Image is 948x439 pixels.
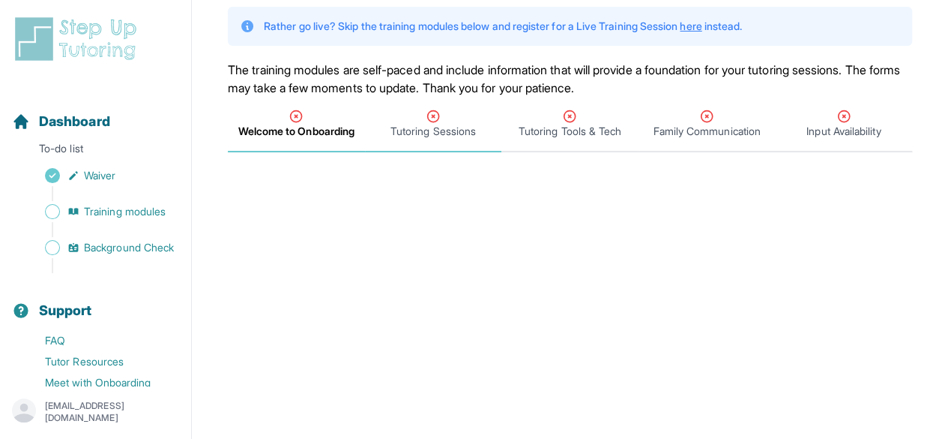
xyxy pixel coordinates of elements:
a: FAQ [12,330,191,351]
button: Dashboard [6,87,185,138]
a: Dashboard [12,111,110,132]
p: Rather go live? Skip the training modules below and register for a Live Training Session instead. [264,19,742,34]
a: Training modules [12,201,191,222]
nav: Tabs [228,97,912,152]
p: [EMAIL_ADDRESS][DOMAIN_NAME] [45,400,179,424]
span: Tutoring Sessions [390,124,476,139]
span: Background Check [84,240,174,255]
span: Support [39,300,92,321]
span: Input Availability [806,124,881,139]
span: Tutoring Tools & Tech [519,124,621,139]
button: Support [6,276,185,327]
p: The training modules are self-paced and include information that will provide a foundation for yo... [228,61,912,97]
a: Waiver [12,165,191,186]
a: Tutor Resources [12,351,191,372]
button: [EMAIL_ADDRESS][DOMAIN_NAME] [12,398,179,425]
p: To-do list [6,141,185,162]
img: logo [12,15,145,63]
span: Waiver [84,168,115,183]
a: Background Check [12,237,191,258]
span: Family Communication [653,124,760,139]
span: Dashboard [39,111,110,132]
a: Meet with Onboarding Support [12,372,191,408]
span: Training modules [84,204,166,219]
a: here [680,20,701,32]
span: Welcome to Onboarding [238,124,354,139]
